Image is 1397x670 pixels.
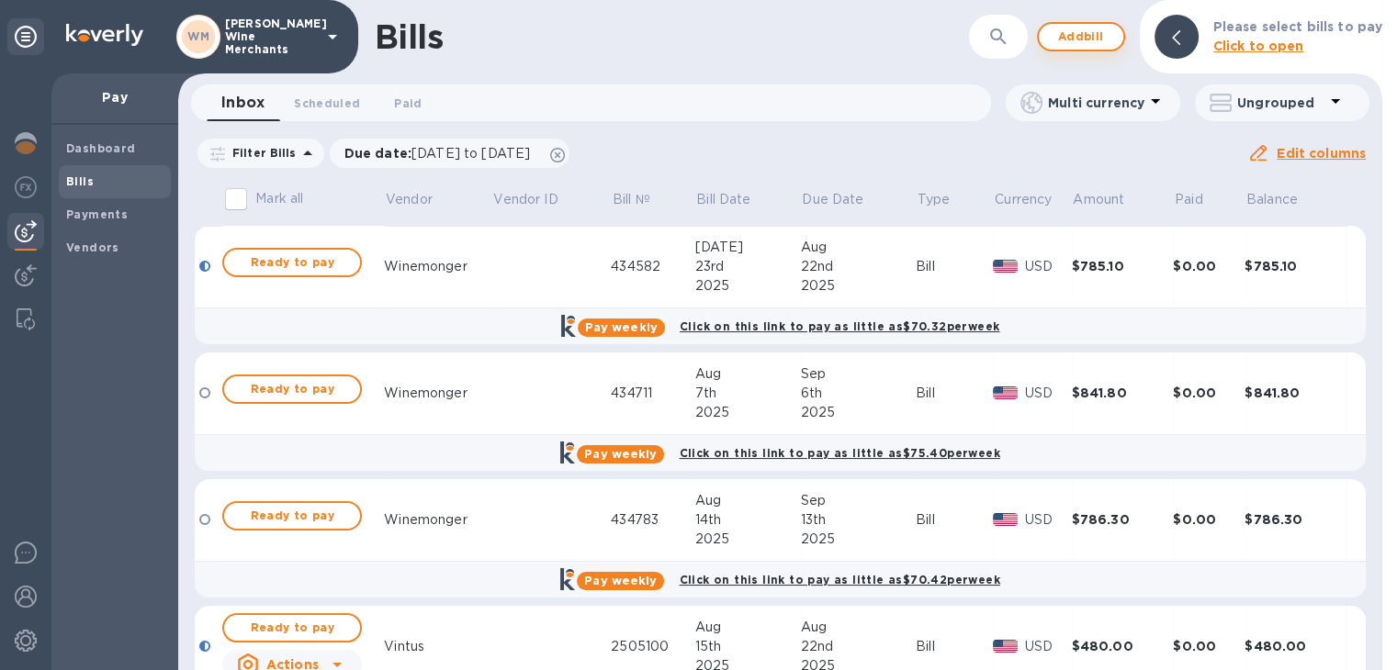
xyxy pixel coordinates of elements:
div: 22nd [801,257,916,276]
div: $785.10 [1072,257,1174,275]
div: Unpin categories [7,18,44,55]
span: Bill № [613,190,674,209]
div: Aug [694,491,800,510]
img: USD [993,640,1018,653]
span: Vendor [386,190,456,209]
div: 2025 [801,276,916,296]
h1: Bills [375,17,443,56]
p: Filter Bills [225,145,297,161]
div: $0.00 [1173,257,1245,275]
button: Addbill [1037,22,1125,51]
div: 434711 [611,384,694,403]
button: Ready to pay [222,613,362,642]
div: Due date:[DATE] to [DATE] [330,139,570,168]
span: Type [918,190,975,209]
div: $841.80 [1072,384,1174,402]
p: Amount [1073,190,1124,209]
div: Bill [916,257,993,276]
div: Sep [801,364,916,384]
p: Paid [1175,190,1203,209]
div: $0.00 [1173,510,1245,529]
b: Pay weekly [584,574,657,587]
span: Ready to pay [239,505,345,527]
div: 2025 [694,530,800,549]
div: Winemonger [384,257,491,276]
p: Bill Date [696,190,750,209]
div: Winemonger [384,384,491,403]
p: Balance [1246,190,1298,209]
img: USD [993,386,1018,399]
div: 6th [801,384,916,403]
img: Logo [66,24,143,46]
div: 14th [694,510,800,530]
div: 434582 [611,257,694,276]
p: USD [1025,510,1072,530]
div: 23rd [694,257,800,276]
div: Bill [916,510,993,530]
b: Bills [66,174,94,188]
span: Scheduled [294,94,360,113]
div: [DATE] [694,238,800,257]
span: Balance [1246,190,1322,209]
p: Due Date [802,190,863,209]
p: Pay [66,88,163,106]
div: Bill [916,384,993,403]
div: 13th [801,510,916,530]
b: Click to open [1213,39,1304,53]
p: Ungrouped [1237,94,1324,112]
span: Inbox [221,90,265,116]
p: Currency [995,190,1052,209]
span: Bill Date [696,190,774,209]
b: WM [187,29,209,43]
b: Please select bills to pay [1213,19,1382,34]
img: Foreign exchange [15,176,37,198]
b: Click on this link to pay as little as $70.32 per week [680,319,999,333]
div: $0.00 [1173,637,1245,655]
div: Sep [801,491,916,510]
div: 2025 [801,530,916,549]
button: Ready to pay [222,248,362,277]
p: [PERSON_NAME] Wine Merchants [225,17,317,56]
div: 2025 [801,403,916,422]
div: $785.10 [1245,257,1346,275]
p: Vendor ID [493,190,558,209]
span: Ready to pay [239,617,345,639]
div: $786.30 [1072,510,1174,529]
p: Bill № [613,190,650,209]
div: 2505100 [611,637,694,656]
p: USD [1025,384,1072,403]
b: Vendors [66,240,119,254]
div: Aug [694,618,800,637]
div: 7th [694,384,800,403]
p: Vendor [386,190,433,209]
div: $0.00 [1173,384,1245,402]
div: 434783 [611,510,694,530]
div: 22nd [801,637,916,656]
div: Bill [916,637,993,656]
p: Mark all [255,189,303,208]
div: Aug [801,618,916,637]
button: Ready to pay [222,374,362,404]
p: Multi currency [1048,94,1144,112]
b: Payments [66,207,128,221]
span: Ready to pay [239,378,345,400]
b: Dashboard [66,141,136,155]
u: Edit columns [1277,146,1366,161]
span: Paid [394,94,422,113]
img: USD [993,260,1018,273]
span: Paid [1175,190,1227,209]
p: Due date : [344,144,540,162]
div: Winemonger [384,510,491,530]
div: Aug [801,238,916,257]
button: Ready to pay [222,501,362,530]
span: Vendor ID [493,190,581,209]
b: Click on this link to pay as little as $70.42 per week [679,573,999,586]
b: Pay weekly [585,320,658,334]
div: $786.30 [1245,510,1346,529]
span: Add bill [1053,26,1109,48]
div: 2025 [694,403,800,422]
span: Due Date [802,190,887,209]
b: Pay weekly [584,447,657,461]
p: USD [1025,257,1072,276]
